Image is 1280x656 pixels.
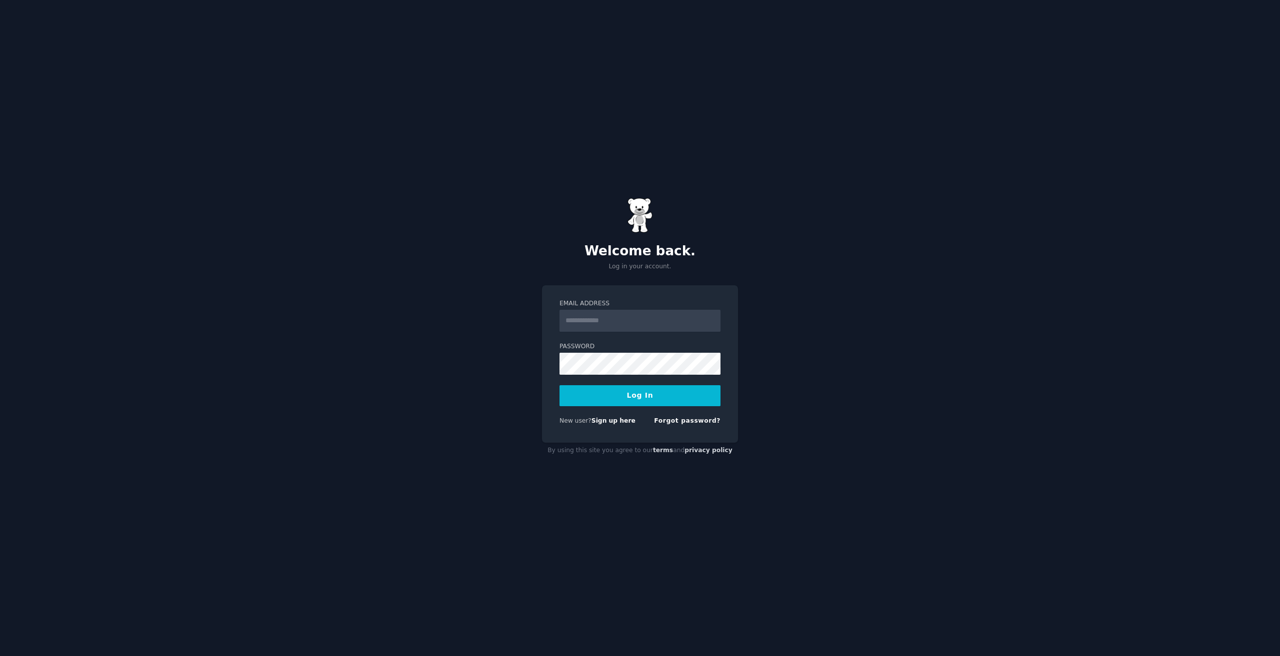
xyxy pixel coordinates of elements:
a: Sign up here [591,417,635,424]
img: Gummy Bear [627,198,652,233]
a: Forgot password? [654,417,720,424]
span: New user? [559,417,591,424]
label: Password [559,342,720,351]
label: Email Address [559,299,720,308]
p: Log in your account. [542,262,738,271]
h2: Welcome back. [542,243,738,259]
button: Log In [559,385,720,406]
div: By using this site you agree to our and [542,443,738,459]
a: terms [653,447,673,454]
a: privacy policy [684,447,732,454]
